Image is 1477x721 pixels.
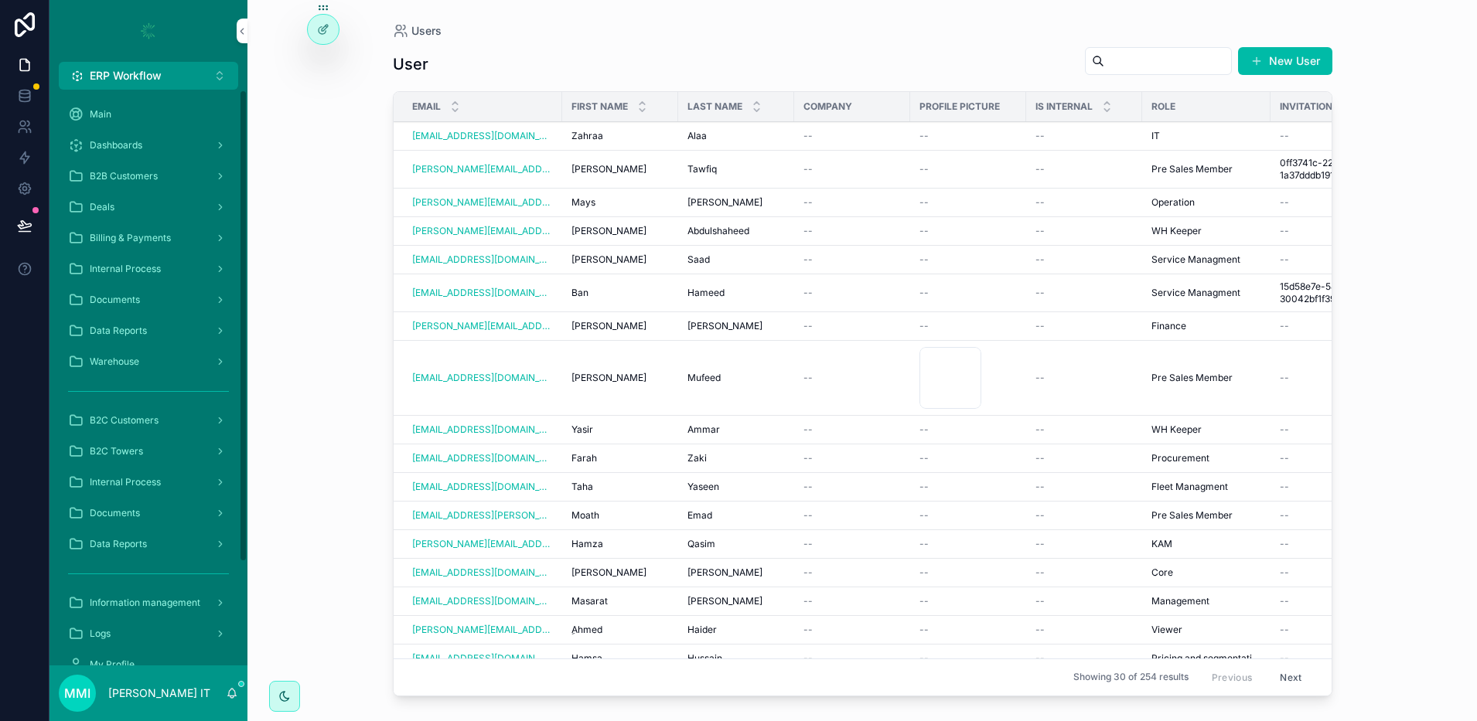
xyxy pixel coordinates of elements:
[90,627,111,640] span: Logs
[919,320,929,332] span: --
[1151,566,1261,579] a: Core
[919,163,929,175] span: --
[90,170,158,182] span: B2B Customers
[803,509,901,522] a: --
[412,253,553,266] a: [EMAIL_ADDRESS][DOMAIN_NAME]
[1035,225,1045,237] span: --
[803,372,813,384] span: --
[919,538,929,550] span: --
[412,595,553,607] a: [EMAIL_ADDRESS][DOMAIN_NAME]
[1280,566,1289,579] span: --
[1151,538,1172,550] span: KAM
[919,452,1017,464] a: --
[803,423,813,436] span: --
[1035,130,1045,142] span: --
[1035,509,1133,522] a: --
[1035,595,1133,607] a: --
[1280,320,1437,332] a: --
[571,652,669,665] a: Hamsa
[59,317,238,345] a: Data Reports
[412,452,553,464] a: [EMAIL_ADDRESS][DOMAIN_NAME]
[571,538,603,550] span: Hamza
[571,452,669,464] a: Farah
[571,163,669,175] a: [PERSON_NAME]
[59,224,238,252] a: Billing & Payments
[919,287,929,299] span: --
[1280,538,1289,550] span: --
[687,372,785,384] a: Mufeed
[1151,163,1261,175] a: Pre Sales Member
[571,509,599,522] span: Moath
[919,130,929,142] span: --
[59,193,238,221] a: Deals
[1035,372,1133,384] a: --
[412,624,553,636] a: [PERSON_NAME][EMAIL_ADDRESS][PERSON_NAME][DOMAIN_NAME]
[687,595,785,607] a: [PERSON_NAME]
[411,23,442,39] span: Users
[571,566,669,579] a: [PERSON_NAME]
[803,595,813,607] span: --
[1035,163,1045,175] span: --
[1280,595,1289,607] span: --
[1151,538,1261,550] a: KAM
[59,162,238,190] a: B2B Customers
[919,253,929,266] span: --
[571,372,646,384] span: [PERSON_NAME]
[90,68,162,83] span: ERP Workflow
[571,509,669,522] a: Moath
[1151,509,1261,522] a: Pre Sales Member
[59,468,238,496] a: Internal Process
[1035,566,1045,579] span: --
[687,452,785,464] a: Zaki
[1151,624,1261,636] a: Viewer
[1280,372,1289,384] span: --
[136,19,161,43] img: App logo
[687,509,785,522] a: Emad
[571,538,669,550] a: Hamza
[687,566,785,579] a: [PERSON_NAME]
[803,196,901,209] a: --
[1280,281,1437,305] a: 15d58e7e-5831-40e7-bf76-30042bf1f390
[803,372,901,384] a: --
[412,509,553,522] a: [EMAIL_ADDRESS][PERSON_NAME][DOMAIN_NAME]
[919,196,1017,209] a: --
[919,253,1017,266] a: --
[571,196,595,209] span: Mays
[1035,196,1045,209] span: --
[1151,452,1261,464] a: Procurement
[803,320,901,332] a: --
[59,437,238,465] a: B2C Towers
[571,566,646,579] span: [PERSON_NAME]
[1035,624,1045,636] span: --
[1151,320,1186,332] span: Finance
[412,481,553,493] a: [EMAIL_ADDRESS][DOMAIN_NAME]
[803,481,813,493] span: --
[687,196,762,209] span: [PERSON_NAME]
[1151,163,1233,175] span: Pre Sales Member
[687,624,717,636] span: Haider
[412,163,553,175] a: [PERSON_NAME][EMAIL_ADDRESS][PERSON_NAME][DOMAIN_NAME]
[1035,595,1045,607] span: --
[803,509,813,522] span: --
[571,624,602,636] span: ِAhmed
[1280,372,1437,384] a: --
[1035,225,1133,237] a: --
[687,287,725,299] span: Hameed
[1280,452,1437,464] a: --
[571,253,669,266] a: [PERSON_NAME]
[412,287,553,299] a: [EMAIL_ADDRESS][DOMAIN_NAME]
[687,253,785,266] a: Saad
[687,423,720,436] span: Ammar
[59,255,238,283] a: Internal Process
[90,597,200,609] span: Information management
[687,320,785,332] a: [PERSON_NAME]
[687,509,712,522] span: Emad
[919,481,929,493] span: --
[571,130,603,142] span: Zahraa
[919,163,1017,175] a: --
[59,62,238,90] button: Select Button
[803,423,901,436] a: --
[1280,196,1289,209] span: --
